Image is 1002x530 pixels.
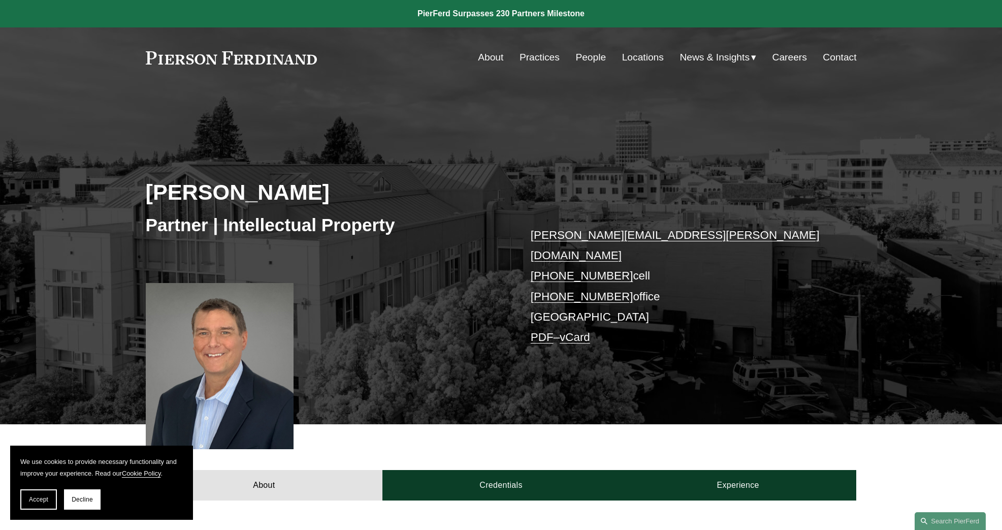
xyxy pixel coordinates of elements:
[146,179,501,205] h2: [PERSON_NAME]
[64,489,101,510] button: Decline
[29,496,48,503] span: Accept
[72,496,93,503] span: Decline
[531,225,827,348] p: cell office [GEOGRAPHIC_DATA] –
[531,269,633,282] a: [PHONE_NUMBER]
[531,229,820,262] a: [PERSON_NAME][EMAIL_ADDRESS][PERSON_NAME][DOMAIN_NAME]
[20,489,57,510] button: Accept
[531,331,554,344] a: PDF
[478,48,503,67] a: About
[531,290,633,303] a: [PHONE_NUMBER]
[122,470,161,477] a: Cookie Policy
[620,470,857,501] a: Experience
[146,214,501,236] h3: Partner | Intellectual Property
[20,456,183,479] p: We use cookies to provide necessary functionality and improve your experience. Read our .
[622,48,664,67] a: Locations
[680,48,756,67] a: folder dropdown
[575,48,606,67] a: People
[382,470,620,501] a: Credentials
[520,48,560,67] a: Practices
[680,49,750,67] span: News & Insights
[915,512,986,530] a: Search this site
[772,48,807,67] a: Careers
[10,446,193,520] section: Cookie banner
[146,470,383,501] a: About
[823,48,856,67] a: Contact
[560,331,590,344] a: vCard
